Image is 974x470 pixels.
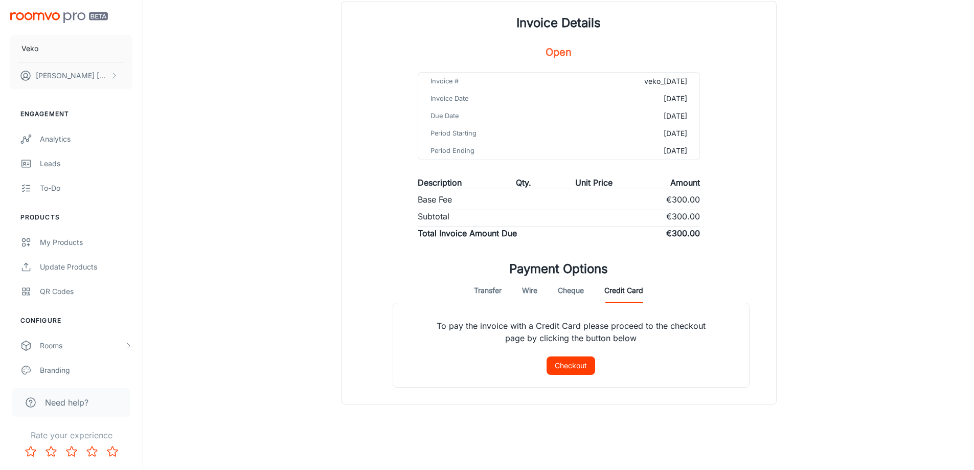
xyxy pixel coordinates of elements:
td: Period Ending [418,142,577,160]
p: €300.00 [666,193,700,206]
p: Base Fee [418,193,452,206]
p: Total Invoice Amount Due [418,227,517,239]
td: Invoice # [418,73,577,90]
button: Credit Card [604,278,643,303]
button: Rate 5 star [102,441,123,462]
button: Wire [522,278,537,303]
p: Amount [670,176,700,189]
td: [DATE] [576,90,699,107]
p: Veko [21,43,38,54]
button: Veko [10,35,132,62]
p: To pay the invoice with a Credit Card please proceed to the checkout page by clicking the button ... [418,303,724,356]
span: Need help? [45,396,88,409]
div: Leads [40,158,132,169]
p: €300.00 [666,227,700,239]
div: Rooms [40,340,124,351]
button: [PERSON_NAME] [PERSON_NAME] [10,62,132,89]
td: Period Starting [418,125,577,142]
h1: Invoice Details [516,14,601,32]
button: Rate 4 star [82,441,102,462]
div: QR Codes [40,286,132,297]
button: Checkout [547,356,595,375]
td: Invoice Date [418,90,577,107]
p: [PERSON_NAME] [PERSON_NAME] [36,70,108,81]
p: Unit Price [575,176,613,189]
button: Transfer [474,278,502,303]
td: [DATE] [576,107,699,125]
h1: Payment Options [509,260,608,278]
button: Cheque [558,278,584,303]
p: Rate your experience [8,429,134,441]
td: veko_[DATE] [576,73,699,90]
p: Subtotal [418,210,449,222]
div: Analytics [40,133,132,145]
button: Rate 2 star [41,441,61,462]
div: Update Products [40,261,132,273]
div: Branding [40,365,132,376]
div: My Products [40,237,132,248]
p: Qty. [516,176,531,189]
button: Rate 3 star [61,441,82,462]
td: [DATE] [576,142,699,160]
td: Due Date [418,107,577,125]
div: To-do [40,183,132,194]
img: Roomvo PRO Beta [10,12,108,23]
td: [DATE] [576,125,699,142]
p: Description [418,176,462,189]
button: Rate 1 star [20,441,41,462]
p: €300.00 [666,210,700,222]
h5: Open [546,44,572,60]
